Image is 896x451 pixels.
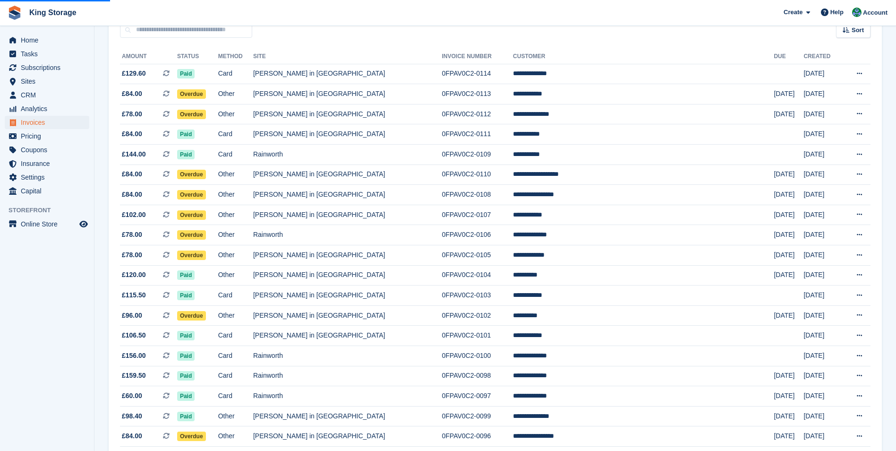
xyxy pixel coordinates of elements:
td: [DATE] [803,205,842,225]
span: Settings [21,171,77,184]
th: Method [218,49,253,64]
td: [PERSON_NAME] in [GEOGRAPHIC_DATA] [253,406,442,426]
td: 0FPAV0C2-0107 [442,205,513,225]
td: Card [218,286,253,306]
td: Other [218,225,253,245]
td: 0FPAV0C2-0100 [442,346,513,366]
span: £106.50 [122,330,146,340]
span: Overdue [177,170,206,179]
td: [DATE] [803,265,842,286]
td: [DATE] [803,245,842,266]
span: £84.00 [122,190,142,199]
img: stora-icon-8386f47178a22dfd0bd8f6a31ec36ba5ce8667c1dd55bd0f319d3a0aa187defe.svg [8,6,22,20]
span: Capital [21,184,77,198]
td: [DATE] [774,84,803,104]
span: Paid [177,391,195,401]
td: [DATE] [803,165,842,185]
td: Card [218,386,253,407]
a: menu [5,184,89,198]
img: John King [852,8,862,17]
td: [DATE] [803,366,842,386]
td: [DATE] [774,165,803,185]
td: [DATE] [803,225,842,245]
td: [DATE] [774,366,803,386]
td: [DATE] [803,426,842,447]
span: Invoices [21,116,77,129]
td: [PERSON_NAME] in [GEOGRAPHIC_DATA] [253,124,442,145]
td: [PERSON_NAME] in [GEOGRAPHIC_DATA] [253,265,442,286]
td: 0FPAV0C2-0097 [442,386,513,407]
td: [DATE] [803,104,842,124]
td: [PERSON_NAME] in [GEOGRAPHIC_DATA] [253,326,442,346]
td: [DATE] [803,406,842,426]
span: £78.00 [122,250,142,260]
span: Paid [177,130,195,139]
span: £102.00 [122,210,146,220]
td: 0FPAV0C2-0096 [442,426,513,447]
td: [DATE] [774,406,803,426]
a: menu [5,61,89,74]
a: menu [5,47,89,61]
td: [PERSON_NAME] in [GEOGRAPHIC_DATA] [253,84,442,104]
span: Paid [177,270,195,280]
span: Paid [177,291,195,300]
td: [DATE] [774,305,803,326]
a: menu [5,143,89,156]
span: Overdue [177,311,206,321]
th: Created [803,49,842,64]
span: Create [784,8,802,17]
span: £129.60 [122,69,146,78]
th: Status [177,49,218,64]
td: [DATE] [803,346,842,366]
span: Overdue [177,190,206,199]
span: Overdue [177,432,206,441]
a: menu [5,157,89,170]
td: [PERSON_NAME] in [GEOGRAPHIC_DATA] [253,286,442,306]
td: Other [218,205,253,225]
span: Paid [177,371,195,381]
span: Overdue [177,251,206,260]
td: [DATE] [774,104,803,124]
td: Card [218,366,253,386]
span: £120.00 [122,270,146,280]
td: 0FPAV0C2-0102 [442,305,513,326]
span: Overdue [177,110,206,119]
span: Pricing [21,130,77,143]
td: [DATE] [774,386,803,407]
td: 0FPAV0C2-0101 [442,326,513,346]
span: £78.00 [122,230,142,240]
span: Tasks [21,47,77,61]
span: £115.50 [122,290,146,300]
td: [DATE] [803,84,842,104]
td: [DATE] [803,145,842,165]
span: £159.50 [122,371,146,381]
span: £144.00 [122,149,146,159]
th: Site [253,49,442,64]
span: Overdue [177,89,206,99]
td: Other [218,84,253,104]
span: Paid [177,331,195,340]
span: £84.00 [122,169,142,179]
td: [PERSON_NAME] in [GEOGRAPHIC_DATA] [253,64,442,84]
td: [DATE] [803,124,842,145]
td: Card [218,145,253,165]
a: menu [5,75,89,88]
td: [DATE] [803,64,842,84]
td: [DATE] [803,305,842,326]
span: £84.00 [122,431,142,441]
td: 0FPAV0C2-0103 [442,286,513,306]
td: Other [218,104,253,124]
span: Analytics [21,102,77,115]
td: [DATE] [774,426,803,447]
a: menu [5,217,89,231]
a: menu [5,102,89,115]
td: 0FPAV0C2-0108 [442,185,513,205]
td: [DATE] [803,386,842,407]
td: Other [218,265,253,286]
td: [PERSON_NAME] in [GEOGRAPHIC_DATA] [253,185,442,205]
span: £84.00 [122,89,142,99]
td: [DATE] [803,185,842,205]
a: menu [5,130,89,143]
th: Invoice Number [442,49,513,64]
td: Rainworth [253,225,442,245]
